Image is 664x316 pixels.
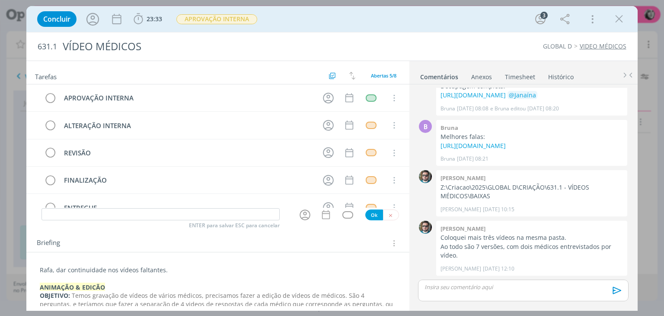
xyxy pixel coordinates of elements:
button: 3 [533,12,547,26]
div: 3 [540,12,548,19]
button: Ok [365,210,383,220]
a: Comentários [420,69,459,81]
p: [PERSON_NAME] [441,265,481,273]
button: 23:33 [131,12,164,26]
div: ALTERAÇÃO INTERNA [60,120,315,131]
b: [PERSON_NAME] [441,225,485,232]
span: [DATE] 10:15 [483,206,514,213]
span: e Bruna editou [490,105,526,113]
p: Bruna [441,155,455,163]
a: [URL][DOMAIN_NAME] [441,142,506,150]
strong: ANIMAÇÃO & EDICÃO [40,283,105,291]
div: REVISÃO [60,148,315,158]
span: Concluir [43,16,70,23]
span: Abertas 5/8 [371,72,396,79]
p: Z:\Criacao\2025\GLOBAL D\CRIAÇÃO\631.1 - VÍDEOS MÉDICOS\BAIXAS [441,183,623,201]
a: Timesheet [504,69,536,81]
span: ENTER para salvar ESC para cancelar [189,222,280,229]
img: R [419,170,432,183]
button: APROVAÇÃO INTERNA [176,14,258,25]
span: APROVAÇÃO INTERNA [176,14,257,24]
button: Concluir [37,11,77,27]
a: Histórico [548,69,574,81]
div: VÍDEO MÉDICOS [59,36,377,57]
p: Ao todo são 7 versões, com dois médicos entrevistados por vídeo. [441,242,623,260]
span: [DATE] 08:21 [457,155,488,163]
span: Briefing [37,238,60,249]
div: B [419,120,432,133]
a: [URL][DOMAIN_NAME] [441,91,506,99]
span: 23:33 [147,15,162,23]
b: Bruna [441,124,458,132]
img: R [419,221,432,234]
strong: OBJETIVO: [40,291,70,300]
div: APROVAÇÃO INTERNA [60,93,315,103]
div: dialog [26,6,637,311]
div: ENTREGUE [60,203,315,213]
p: Bruna [441,105,455,113]
span: [DATE] 08:08 [457,105,488,113]
span: [DATE] 12:10 [483,265,514,273]
div: Anexos [471,73,492,81]
a: GLOBAL D [543,42,572,50]
div: FINALIZAÇÃO [60,175,315,186]
span: [DATE] 08:20 [527,105,559,113]
span: 631.1 [38,42,57,52]
a: VIDEO MÉDICOS [580,42,626,50]
p: Melhores falas: [441,132,623,141]
span: Tarefas [35,71,57,81]
p: Rafa, dar continuidade nos vídeos faltantes. [40,266,396,274]
p: Coloquei mais três vídeos na mesma pasta. [441,233,623,242]
p: [PERSON_NAME] [441,206,481,213]
span: @Janaína [509,91,536,99]
img: arrow-down-up.svg [349,72,355,80]
b: [PERSON_NAME] [441,174,485,182]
